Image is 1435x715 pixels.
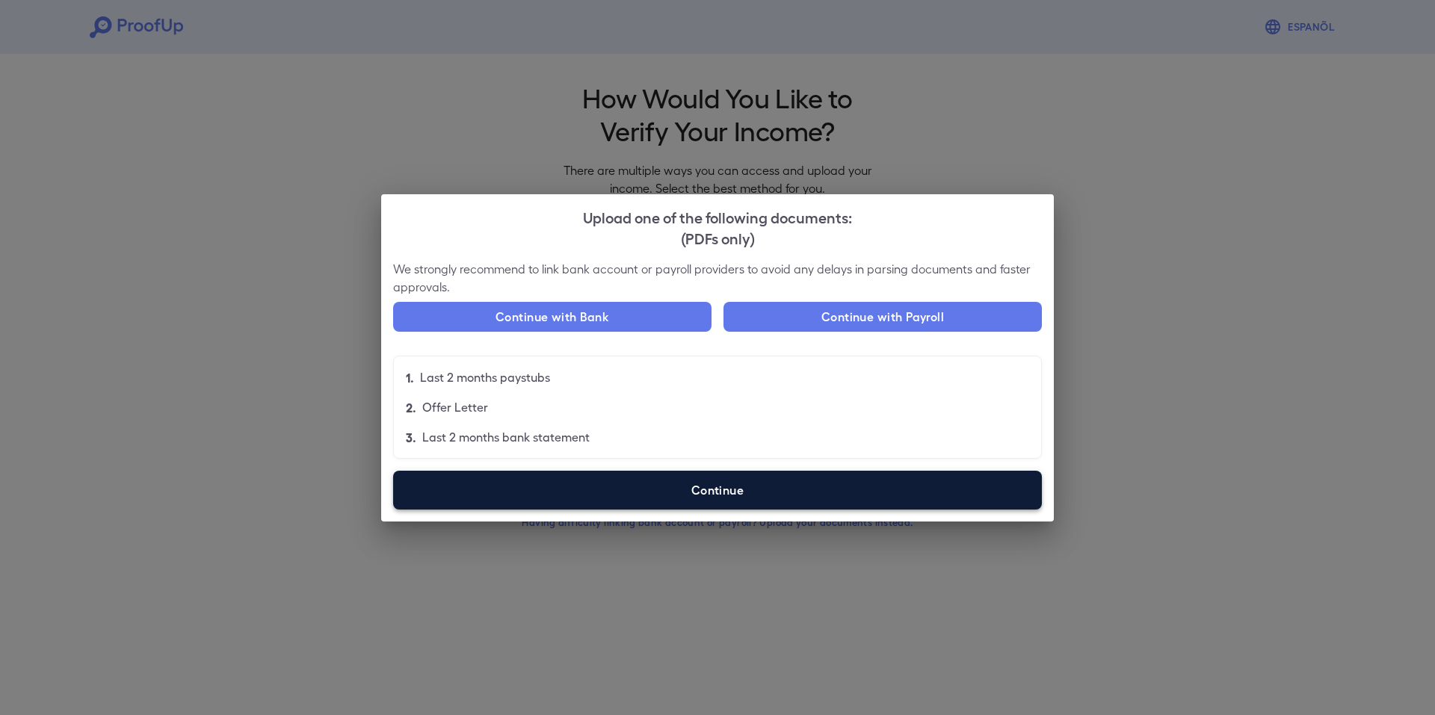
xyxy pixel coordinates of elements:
p: Last 2 months bank statement [422,428,590,446]
button: Continue with Bank [393,302,712,332]
h2: Upload one of the following documents: [381,194,1054,260]
button: Continue with Payroll [723,302,1042,332]
p: Offer Letter [422,398,488,416]
p: 1. [406,368,414,386]
p: 2. [406,398,416,416]
div: (PDFs only) [393,227,1042,248]
p: 3. [406,428,416,446]
p: Last 2 months paystubs [420,368,550,386]
label: Continue [393,471,1042,510]
p: We strongly recommend to link bank account or payroll providers to avoid any delays in parsing do... [393,260,1042,296]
